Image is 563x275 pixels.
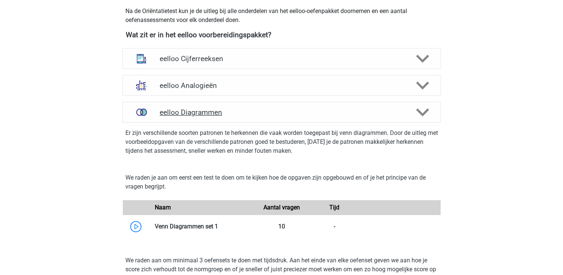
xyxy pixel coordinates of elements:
div: Aantal vragen [255,203,308,212]
h4: eelloo Diagrammen [160,108,403,117]
img: cijferreeksen [132,49,151,68]
p: We raden je aan om eerst een test te doen om te kijken hoe de opgaven zijn opgebouwd en of je het... [125,173,438,191]
h4: eelloo Cijferreeksen [160,54,403,63]
h4: Wat zit er in het eelloo voorbereidingspakket? [126,31,438,39]
div: Venn Diagrammen set 1 [149,222,255,231]
div: Tijd [308,203,361,212]
div: Naam [149,203,255,212]
a: venn diagrammen eelloo Diagrammen [119,102,444,123]
a: cijferreeksen eelloo Cijferreeksen [119,48,444,69]
p: Er zijn verschillende soorten patronen te herkennen die vaak worden toegepast bij venn diagrammen... [125,129,438,155]
a: analogieen eelloo Analogieën [119,75,444,96]
h4: eelloo Analogieën [160,81,403,90]
img: analogieen [132,76,151,95]
div: Na de Oriëntatietest kun je de uitleg bij alle onderdelen van het eelloo-oefenpakket doornemen en... [122,7,441,25]
img: venn diagrammen [132,102,151,122]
